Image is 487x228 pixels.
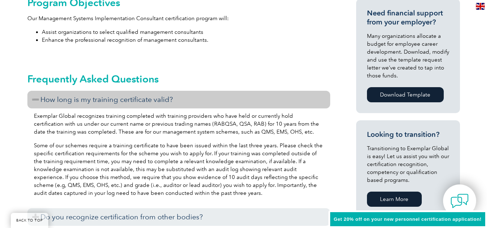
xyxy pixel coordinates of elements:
[367,130,449,139] h3: Looking to transition?
[27,14,330,22] p: Our Management Systems Implementation Consultant certification program will:
[367,87,444,102] a: Download Template
[27,91,330,108] h3: How long is my training certificate valid?
[42,28,330,36] li: Assist organizations to select qualified management consultants
[367,9,449,27] h3: Need financial support from your employer?
[27,208,330,226] h3: Do you recognize certification from other bodies?
[451,192,469,210] img: contact-chat.png
[34,112,324,136] p: Exemplar Global recognizes training completed with training providers who have held or currently ...
[367,32,449,80] p: Many organizations allocate a budget for employee career development. Download, modify and use th...
[42,36,330,44] li: Enhance the professional recognition of management consultants.
[34,142,324,197] p: Some of our schemes require a training certificate to have been issued within the last three year...
[367,192,422,207] a: Learn More
[367,144,449,184] p: Transitioning to Exemplar Global is easy! Let us assist you with our certification recognition, c...
[11,213,48,228] a: BACK TO TOP
[476,3,485,10] img: en
[334,216,482,222] span: Get 20% off on your new personnel certification application!
[27,73,330,85] h2: Frequently Asked Questions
